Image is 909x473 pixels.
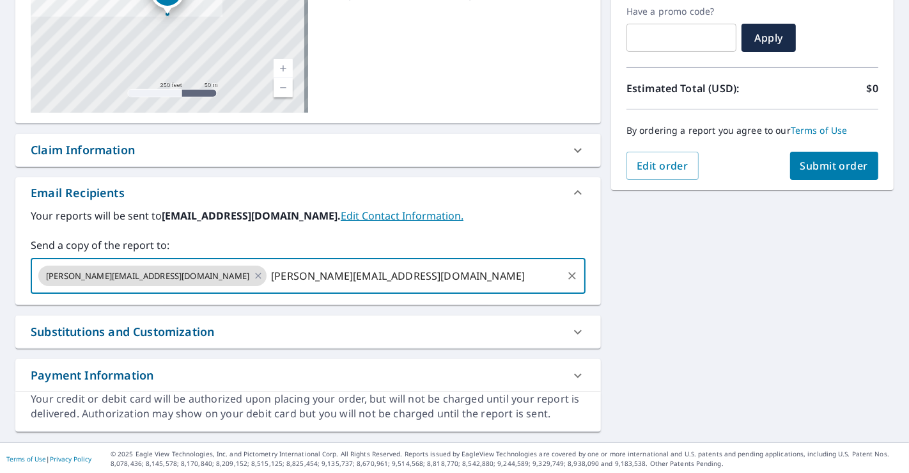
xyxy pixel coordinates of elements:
div: Email Recipients [15,177,601,208]
div: Substitutions and Customization [31,323,214,341]
p: $0 [867,81,878,96]
div: Email Recipients [31,184,125,202]
label: Send a copy of the report to: [31,237,586,253]
label: Your reports will be sent to [31,208,586,223]
a: Privacy Policy [50,454,91,463]
b: [EMAIL_ADDRESS][DOMAIN_NAME]. [162,209,341,223]
div: Claim Information [15,134,601,166]
p: | [6,455,91,463]
div: Substitutions and Customization [15,316,601,348]
span: [PERSON_NAME][EMAIL_ADDRESS][DOMAIN_NAME] [38,270,257,282]
a: Terms of Use [6,454,46,463]
a: Current Level 17, Zoom In [274,59,293,78]
p: Estimated Total (USD): [626,81,752,96]
span: Apply [752,31,786,45]
button: Submit order [790,152,879,180]
a: Current Level 17, Zoom Out [274,78,293,97]
div: [PERSON_NAME][EMAIL_ADDRESS][DOMAIN_NAME] [38,266,267,286]
button: Apply [742,24,796,52]
button: Clear [563,267,581,285]
a: Terms of Use [791,124,848,136]
a: EditContactInfo [341,209,463,223]
div: Payment Information [15,359,601,392]
div: Claim Information [31,141,135,159]
div: Payment Information [31,367,153,384]
div: Your credit or debit card will be authorized upon placing your order, but will not be charged unt... [31,392,586,421]
span: Submit order [800,159,869,173]
p: By ordering a report you agree to our [626,125,878,136]
p: © 2025 Eagle View Technologies, Inc. and Pictometry International Corp. All Rights Reserved. Repo... [111,449,903,469]
label: Have a promo code? [626,6,736,17]
span: Edit order [637,159,688,173]
button: Edit order [626,152,699,180]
